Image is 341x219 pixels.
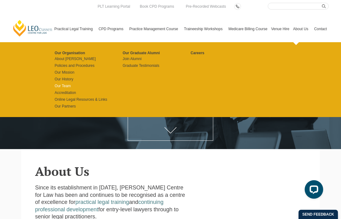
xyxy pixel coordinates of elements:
[96,3,132,10] a: PLT Learning Portal
[55,83,118,88] a: Our Team
[122,51,186,55] a: Our Graduate Alumni
[122,56,186,61] a: Join Alumni
[55,56,118,61] a: About [PERSON_NAME]
[191,51,254,55] a: Careers
[55,70,118,75] a: Our Mission
[35,164,306,178] h2: About Us
[12,19,53,37] a: [PERSON_NAME] Centre for Law
[55,77,118,82] a: Our History
[122,63,186,68] a: Graduate Testimonials
[55,97,118,102] a: Online Legal Resources & Links
[138,3,175,10] a: Book CPD Programs
[182,16,227,42] a: Traineeship Workshops
[227,16,269,42] a: Medicare Billing Course
[55,51,118,55] a: Our Organisation
[184,3,228,10] a: Pre-Recorded Webcasts
[291,16,312,42] a: About Us
[55,90,118,95] a: Accreditation
[35,199,163,212] a: continuing professional development
[127,16,182,42] a: Practice Management Course
[97,16,127,42] a: CPD Programs
[55,104,118,109] a: Our Partners
[53,16,97,42] a: Practical Legal Training
[300,178,326,204] iframe: LiveChat chat widget
[312,16,329,42] a: Contact
[55,63,118,68] a: Policies and Procedures
[75,199,129,205] a: practical legal training
[269,16,291,42] a: Venue Hire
